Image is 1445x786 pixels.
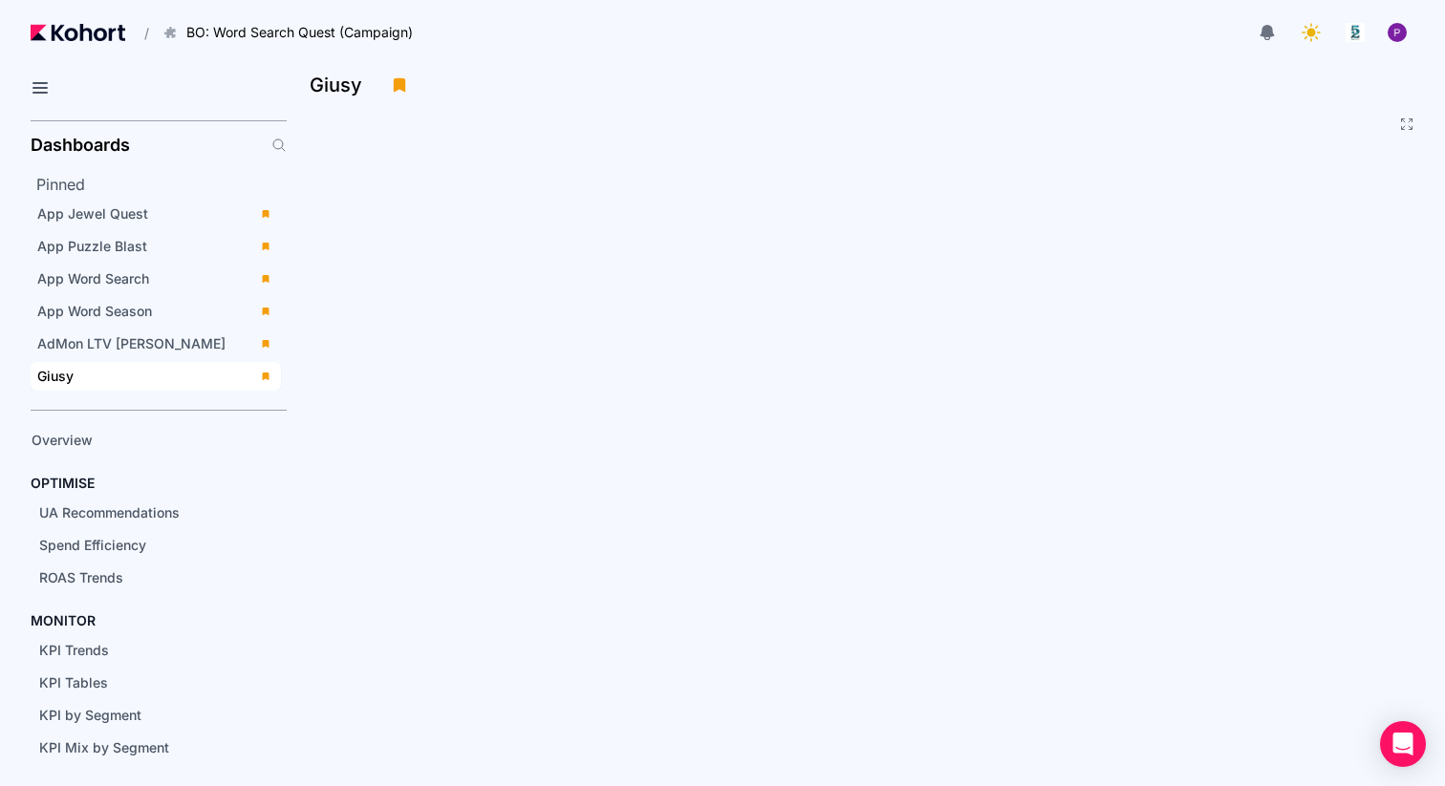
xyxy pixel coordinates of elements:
span: Overview [32,432,93,448]
a: Spend Efficiency [32,531,254,560]
h4: MONITOR [31,611,96,630]
a: KPI by Segment [32,701,254,730]
span: BO: Word Search Quest (Campaign) [186,23,413,42]
span: / [129,23,149,43]
button: BO: Word Search Quest (Campaign) [153,16,433,49]
button: Fullscreen [1399,117,1414,132]
span: App Word Search [37,270,149,287]
span: KPI Tables [39,674,108,690]
span: UA Recommendations [39,504,180,520]
img: Kohort logo [31,24,125,41]
a: KPI Tables [32,669,254,697]
a: AdMon LTV [PERSON_NAME] [31,329,281,358]
h2: Pinned [36,173,287,196]
span: AdMon LTV [PERSON_NAME] [37,335,226,351]
h4: OPTIMISE [31,474,95,493]
span: Giusy [37,368,74,384]
a: Overview [25,426,254,455]
a: App Word Season [31,297,281,326]
span: App Word Season [37,303,152,319]
div: Open Intercom Messenger [1380,721,1426,767]
img: logo_logo_images_1_20240607072359498299_20240828135028712857.jpeg [1346,23,1365,42]
span: Spend Efficiency [39,537,146,553]
span: KPI by Segment [39,707,141,723]
a: KPI Trends [32,636,254,665]
span: KPI Mix by Segment [39,739,169,755]
span: App Puzzle Blast [37,238,147,254]
a: App Jewel Quest [31,200,281,228]
a: Giusy [31,362,281,391]
a: ROAS Trends [32,563,254,592]
h3: Giusy [310,75,374,95]
span: KPI Trends [39,642,109,658]
a: KPI Mix by Segment [32,733,254,762]
h2: Dashboards [31,137,130,154]
span: ROAS Trends [39,569,123,585]
a: UA Recommendations [32,499,254,527]
a: App Puzzle Blast [31,232,281,261]
a: App Word Search [31,265,281,293]
span: App Jewel Quest [37,205,148,222]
